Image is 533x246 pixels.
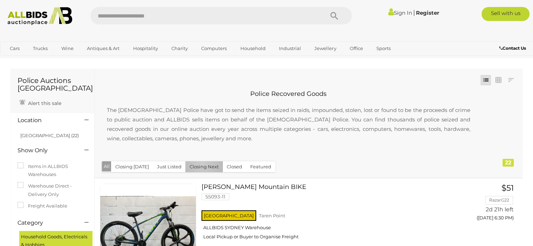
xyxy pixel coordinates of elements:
[481,7,529,21] a: Sell with us
[111,161,153,172] button: Closing [DATE]
[57,43,78,54] a: Wine
[102,161,111,171] button: All
[18,162,87,179] label: Items in ALLBIDS Warehouses
[457,184,516,225] a: $51 RazarG22 2d 21h left ([DATE] 6:30 PM)
[499,44,528,52] a: Contact Us
[100,91,477,98] h2: Police Recovered Goods
[82,43,124,54] a: Antiques & Art
[18,77,87,92] h1: Police Auctions [GEOGRAPHIC_DATA]
[5,43,24,54] a: Cars
[129,43,163,54] a: Hospitality
[503,159,514,167] div: 22
[167,43,192,54] a: Charity
[207,184,446,245] a: [PERSON_NAME] Mountain BIKE 55093-11 [GEOGRAPHIC_DATA] Taren Point ALLBIDS SYDNEY Warehouse Local...
[153,161,186,172] button: Just Listed
[26,100,61,106] span: Alert this sale
[416,9,439,16] a: Register
[310,43,341,54] a: Jewellery
[246,161,275,172] button: Featured
[197,43,231,54] a: Computers
[28,43,52,54] a: Trucks
[4,7,76,25] img: Allbids.com.au
[372,43,395,54] a: Sports
[18,182,87,198] label: Warehouse Direct - Delivery Only
[501,183,514,193] span: $51
[18,147,74,154] h4: Show Only
[274,43,306,54] a: Industrial
[18,117,74,124] h4: Location
[18,202,67,210] label: Freight Available
[413,9,415,16] span: |
[100,98,477,150] p: The [DEMOGRAPHIC_DATA] Police have got to send the items seized in raids, impounded, stolen, lost...
[345,43,368,54] a: Office
[18,220,74,226] h4: Category
[317,7,352,24] button: Search
[223,161,246,172] button: Closed
[5,54,64,66] a: [GEOGRAPHIC_DATA]
[499,45,526,51] b: Contact Us
[388,9,412,16] a: Sign In
[20,133,79,138] a: [GEOGRAPHIC_DATA] (22)
[236,43,270,54] a: Household
[18,97,63,108] a: Alert this sale
[185,161,223,172] button: Closing Next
